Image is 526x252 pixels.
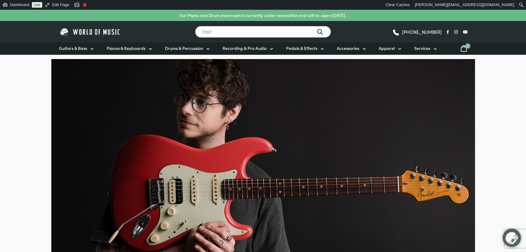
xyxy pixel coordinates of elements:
span: Guitars & Bass [59,45,87,51]
span: Drums & Percussion [165,45,203,51]
a: [PHONE_NUMBER] [392,27,442,37]
span: Pianos & Keyboards [107,45,145,51]
span: Recording & Pro Audio [223,45,267,51]
span: Pedals & Effects [286,45,317,51]
a: Live [32,2,42,8]
div: Needs improvement [83,3,87,7]
span: Apparel [379,45,395,51]
span: Accessories [337,45,359,51]
input: Search for a product ... [195,26,331,38]
span: 0 [465,43,470,49]
iframe: Chat with our support team [499,225,526,252]
span: [PHONE_NUMBER] [402,30,442,34]
p: Our Piano and Drum showroom is currently under renovation and will re-open [DATE]. [179,12,346,19]
span: Services [414,45,430,51]
img: World of Music [59,27,121,37]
